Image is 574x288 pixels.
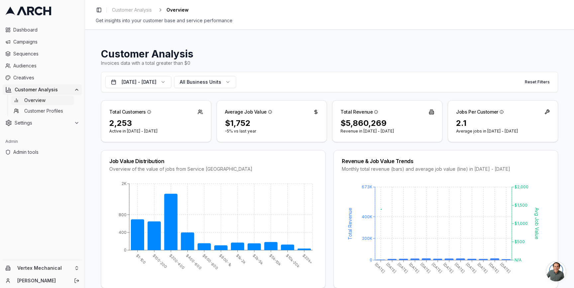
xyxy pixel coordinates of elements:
[3,147,82,157] a: Admin tools
[420,262,431,274] tspan: [DATE]
[105,76,171,88] button: [DATE] - [DATE]
[252,253,264,266] tspan: $2k-5k
[225,118,319,129] div: $1,752
[3,60,82,71] a: Audiences
[3,84,82,95] button: Customer Analysis
[174,76,236,88] button: All Business Units
[152,253,168,269] tspan: $100-200
[24,97,46,104] span: Overview
[202,253,219,271] tspan: $600-800
[442,262,454,274] tspan: [DATE]
[456,109,504,115] div: Jobs Per Customer
[11,106,74,116] a: Customer Profiles
[515,203,527,208] tspan: $1,500
[13,149,79,155] span: Admin tools
[185,253,203,271] tspan: $400-600
[546,261,566,281] a: Open chat
[515,239,525,244] tspan: $500
[521,77,554,87] button: Reset Filters
[499,262,511,274] tspan: [DATE]
[119,230,127,235] tspan: 400
[515,221,528,226] tspan: $1,000
[122,181,127,186] tspan: 2K
[3,48,82,59] a: Sequences
[3,25,82,35] a: Dashboard
[17,277,67,284] a: [PERSON_NAME]
[135,253,147,265] tspan: $1-100
[362,236,372,241] tspan: 200K
[340,129,434,134] p: Revenue in [DATE] - [DATE]
[101,60,558,66] div: Invoices data with a total greater than $0
[225,109,272,115] div: Average Job Value
[488,262,500,274] tspan: [DATE]
[119,212,127,217] tspan: 800
[24,108,63,114] span: Customer Profiles
[109,129,203,134] p: Active in [DATE] - [DATE]
[15,86,71,93] span: Customer Analysis
[268,253,282,267] tspan: $5k-10k
[515,257,522,262] tspan: N/A
[166,7,189,13] span: Overview
[3,37,82,47] a: Campaigns
[340,109,378,115] div: Total Revenue
[17,265,71,271] span: Vertex Mechanical
[235,253,247,265] tspan: $1k-2k
[347,208,353,240] tspan: Total Revenue
[109,5,154,15] a: Customer Analysis
[13,50,79,57] span: Sequences
[3,263,82,273] button: Vertex Mechanical
[370,257,372,262] tspan: 0
[456,118,550,129] div: 2.1
[534,208,540,240] tspan: Avg Job Value
[302,253,313,265] tspan: $20k+
[362,214,372,219] tspan: 400K
[13,62,79,69] span: Audiences
[15,120,71,126] span: Settings
[124,247,127,252] tspan: 0
[13,74,79,81] span: Creatives
[374,262,386,274] tspan: [DATE]
[3,136,82,147] div: Admin
[180,79,221,85] span: All Business Units
[385,262,397,274] tspan: [DATE]
[112,7,152,13] span: Customer Analysis
[454,262,466,274] tspan: [DATE]
[342,166,550,172] div: Monthly total revenue (bars) and average job value (line) in [DATE] - [DATE]
[109,109,151,115] div: Total Customers
[96,17,563,24] div: Get insights into your customer base and service performance
[408,262,420,274] tspan: [DATE]
[109,5,189,15] nav: breadcrumb
[3,118,82,128] button: Settings
[72,276,81,285] button: Log out
[397,262,409,274] tspan: [DATE]
[465,262,477,274] tspan: [DATE]
[340,118,434,129] div: $5,860,269
[218,253,233,268] tspan: $800-1k
[13,39,79,45] span: Campaigns
[13,27,79,33] span: Dashboard
[109,166,317,172] div: Overview of the value of jobs from Service [GEOGRAPHIC_DATA]
[431,262,443,274] tspan: [DATE]
[3,72,82,83] a: Creatives
[342,158,550,164] div: Revenue & Job Value Trends
[362,184,372,189] tspan: 673K
[109,158,317,164] div: Job Value Distribution
[285,253,301,269] tspan: $10k-20k
[168,253,186,270] tspan: $200-400
[515,184,528,189] tspan: $2,000
[11,96,74,105] a: Overview
[109,118,203,129] div: 2,253
[225,129,319,134] p: -5% vs last year
[101,48,558,60] h1: Customer Analysis
[476,262,488,274] tspan: [DATE]
[456,129,550,134] p: Average jobs in [DATE] - [DATE]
